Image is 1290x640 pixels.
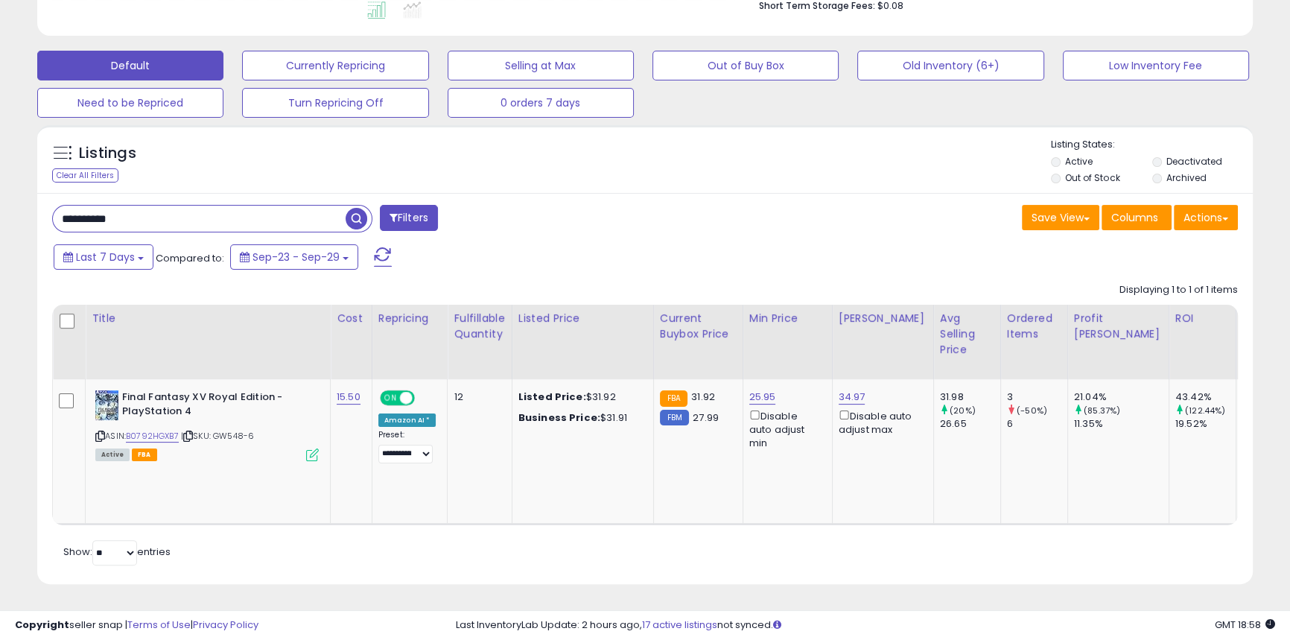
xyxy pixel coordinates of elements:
[230,244,358,270] button: Sep-23 - Sep-29
[380,205,438,231] button: Filters
[337,311,366,326] div: Cost
[1007,390,1067,404] div: 3
[15,618,69,632] strong: Copyright
[1017,405,1047,416] small: (-50%)
[1007,311,1061,342] div: Ordered Items
[1065,155,1093,168] label: Active
[839,311,927,326] div: [PERSON_NAME]
[95,390,118,420] img: 51Az8G2tIQL._SL40_.jpg
[242,51,428,80] button: Currently Repricing
[378,414,436,427] div: Amazon AI *
[122,390,303,422] b: Final Fantasy XV Royal Edition - PlayStation 4
[839,390,865,405] a: 34.97
[749,408,821,450] div: Disable auto adjust min
[54,244,153,270] button: Last 7 Days
[518,390,586,404] b: Listed Price:
[132,449,157,461] span: FBA
[1065,171,1119,184] label: Out of Stock
[857,51,1043,80] button: Old Inventory (6+)
[1063,51,1249,80] button: Low Inventory Fee
[749,311,826,326] div: Min Price
[448,51,634,80] button: Selling at Max
[691,390,715,404] span: 31.92
[940,390,1000,404] div: 31.98
[454,390,500,404] div: 12
[52,168,118,183] div: Clear All Filters
[63,545,171,559] span: Show: entries
[413,392,436,405] span: OFF
[156,251,224,265] span: Compared to:
[1215,618,1275,632] span: 2025-10-7 18:58 GMT
[518,411,600,425] b: Business Price:
[337,390,360,405] a: 15.50
[642,618,717,632] a: 17 active listings
[1175,311,1230,326] div: ROI
[660,410,689,425] small: FBM
[1051,138,1253,152] p: Listing States:
[1166,171,1207,184] label: Archived
[37,51,223,80] button: Default
[126,430,179,443] a: B0792HGXB7
[76,250,135,264] span: Last 7 Days
[15,618,258,633] div: seller snap | |
[518,390,642,404] div: $31.92
[448,88,634,118] button: 0 orders 7 days
[378,311,442,326] div: Repricing
[92,311,324,326] div: Title
[181,430,254,442] span: | SKU: GW548-6
[652,51,839,80] button: Out of Buy Box
[950,405,976,416] small: (20%)
[1084,405,1120,416] small: (85.37%)
[1007,417,1067,431] div: 6
[839,408,922,437] div: Disable auto adjust max
[1074,311,1163,342] div: Profit [PERSON_NAME]
[1175,390,1236,404] div: 43.42%
[940,417,1000,431] div: 26.65
[518,311,647,326] div: Listed Price
[1074,417,1169,431] div: 11.35%
[378,430,436,463] div: Preset:
[95,390,319,460] div: ASIN:
[1102,205,1172,230] button: Columns
[660,390,687,407] small: FBA
[252,250,340,264] span: Sep-23 - Sep-29
[1111,210,1158,225] span: Columns
[242,88,428,118] button: Turn Repricing Off
[660,311,737,342] div: Current Buybox Price
[1174,205,1238,230] button: Actions
[1119,283,1238,297] div: Displaying 1 to 1 of 1 items
[95,449,130,461] span: All listings currently available for purchase on Amazon
[1166,155,1222,168] label: Deactivated
[518,411,642,425] div: $31.91
[1185,405,1225,416] small: (122.44%)
[456,618,1275,633] div: Last InventoryLab Update: 2 hours ago, not synced.
[1074,390,1169,404] div: 21.04%
[1175,417,1236,431] div: 19.52%
[381,392,400,405] span: ON
[37,88,223,118] button: Need to be Repriced
[193,618,258,632] a: Privacy Policy
[454,311,505,342] div: Fulfillable Quantity
[127,618,191,632] a: Terms of Use
[749,390,776,405] a: 25.95
[693,411,719,425] span: 27.99
[1022,205,1099,230] button: Save View
[940,311,994,358] div: Avg Selling Price
[79,143,136,164] h5: Listings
